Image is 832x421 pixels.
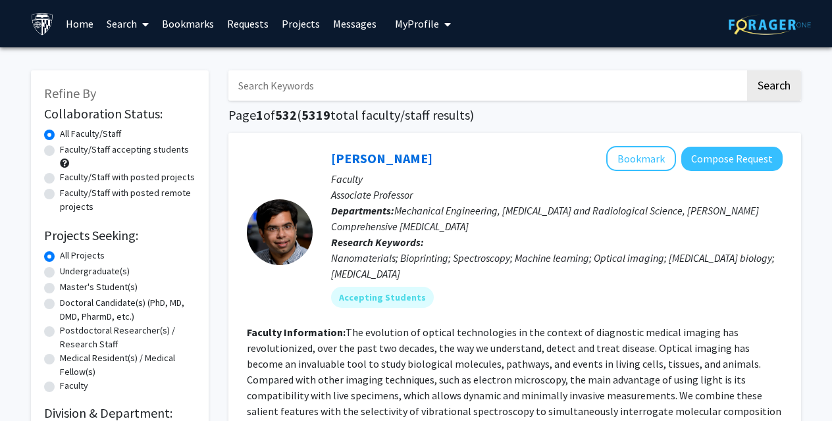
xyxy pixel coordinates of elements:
b: Faculty Information: [247,326,346,339]
img: ForagerOne Logo [729,14,811,35]
label: Faculty/Staff accepting students [60,143,189,157]
button: Add Ishan Barman to Bookmarks [606,146,676,171]
a: Search [100,1,155,47]
h2: Division & Department: [44,405,195,421]
span: 532 [275,107,297,123]
h2: Projects Seeking: [44,228,195,243]
button: Search [747,70,801,101]
p: Associate Professor [331,187,783,203]
img: Johns Hopkins University Logo [31,12,54,36]
a: Requests [221,1,275,47]
a: [PERSON_NAME] [331,150,432,166]
b: Research Keywords: [331,235,424,249]
label: Faculty/Staff with posted remote projects [60,186,195,214]
div: Nanomaterials; Bioprinting; Spectroscopy; Machine learning; Optical imaging; [MEDICAL_DATA] biolo... [331,250,783,282]
h2: Collaboration Status: [44,106,195,122]
label: Medical Resident(s) / Medical Fellow(s) [60,351,195,379]
label: Master's Student(s) [60,280,138,294]
label: Faculty [60,379,88,393]
input: Search Keywords [228,70,745,101]
span: Mechanical Engineering, [MEDICAL_DATA] and Radiological Science, [PERSON_NAME] Comprehensive [MED... [331,204,759,233]
span: 1 [256,107,263,123]
a: Projects [275,1,326,47]
a: Bookmarks [155,1,221,47]
label: All Faculty/Staff [60,127,121,141]
span: 5319 [301,107,330,123]
mat-chip: Accepting Students [331,287,434,308]
label: Faculty/Staff with posted projects [60,170,195,184]
label: Doctoral Candidate(s) (PhD, MD, DMD, PharmD, etc.) [60,296,195,324]
button: Compose Request to Ishan Barman [681,147,783,171]
p: Faculty [331,171,783,187]
label: Undergraduate(s) [60,264,130,278]
b: Departments: [331,204,394,217]
span: Refine By [44,85,96,101]
a: Home [59,1,100,47]
span: My Profile [395,17,439,30]
h1: Page of ( total faculty/staff results) [228,107,801,123]
label: All Projects [60,249,105,262]
a: Messages [326,1,383,47]
label: Postdoctoral Researcher(s) / Research Staff [60,324,195,351]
